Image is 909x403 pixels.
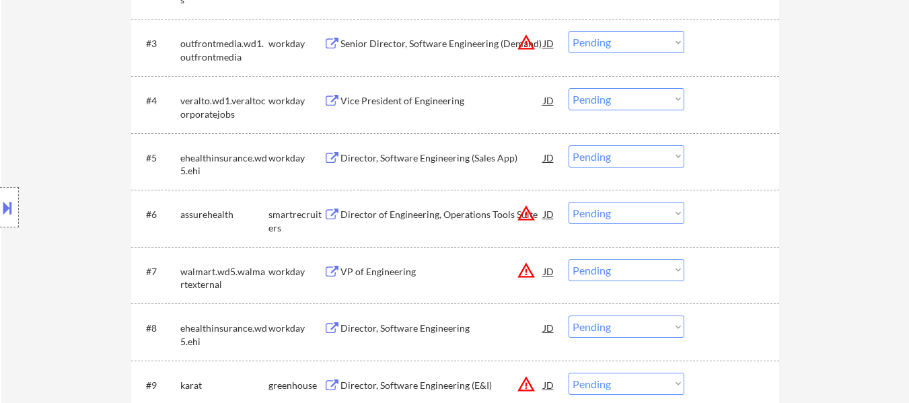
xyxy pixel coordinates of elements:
div: JD [542,145,556,170]
button: warning_amber [517,261,536,280]
button: warning_amber [517,33,536,52]
div: smartrecruiters [268,208,324,234]
div: workday [268,37,324,50]
div: ehealthinsurance.wd5.ehi [180,322,268,348]
div: Senior Director, Software Engineering (Demand) [340,37,544,50]
div: VP of Engineering [340,265,544,279]
div: karat [180,379,268,392]
div: outfrontmedia.wd1.outfrontmedia [180,37,268,63]
div: JD [542,31,556,55]
div: #3 [146,37,170,50]
div: workday [268,322,324,335]
div: JD [542,316,556,340]
button: warning_amber [517,204,536,223]
div: workday [268,94,324,108]
div: Vice President of Engineering [340,94,544,108]
div: Director of Engineering, Operations Tools Suite [340,208,544,221]
button: warning_amber [517,375,536,394]
div: Director, Software Engineering [340,322,544,335]
div: JD [542,259,556,283]
div: Director, Software Engineering (Sales App) [340,151,544,165]
div: Director, Software Engineering (E&I) [340,379,544,392]
div: JD [542,88,556,112]
div: workday [268,265,324,279]
div: workday [268,151,324,165]
div: #9 [146,379,170,392]
div: JD [542,202,556,226]
div: JD [542,373,556,397]
div: greenhouse [268,379,324,392]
